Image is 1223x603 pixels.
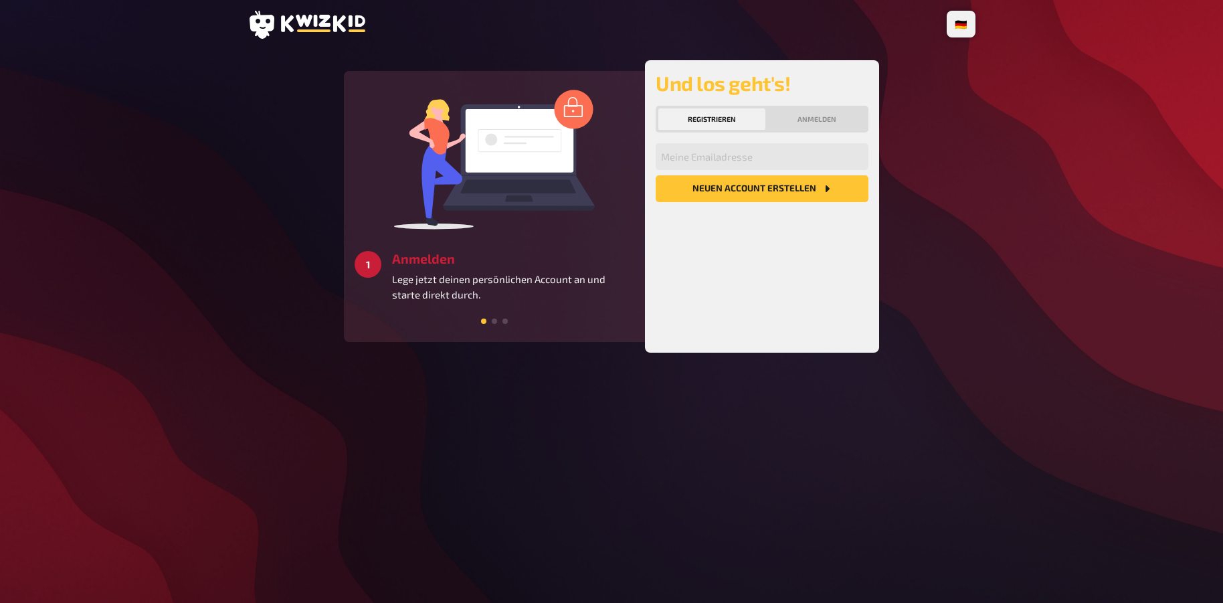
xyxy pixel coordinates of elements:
[392,272,634,302] p: Lege jetzt deinen persönlichen Account an und starte direkt durch.
[656,175,868,202] button: Neuen Account Erstellen
[392,251,634,266] h3: Anmelden
[355,251,381,278] div: 1
[394,89,595,230] img: log in
[768,108,866,130] button: Anmelden
[658,108,765,130] button: Registrieren
[949,13,973,35] li: 🇩🇪
[656,143,868,170] input: Meine Emailadresse
[656,71,868,95] h2: Und los geht's!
